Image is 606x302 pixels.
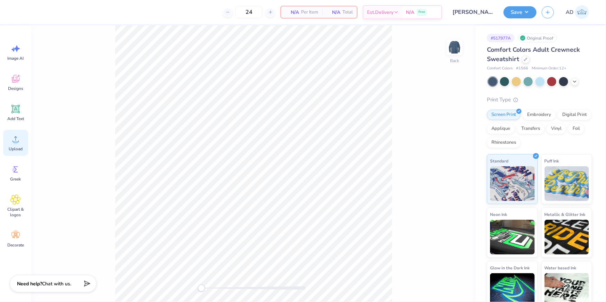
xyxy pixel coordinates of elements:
[490,220,535,254] img: Neon Ink
[326,9,340,16] span: N/A
[545,220,589,254] img: Metallic & Glitter Ink
[487,110,521,120] div: Screen Print
[547,124,566,134] div: Vinyl
[448,40,462,54] img: Back
[490,166,535,201] img: Standard
[490,157,508,165] span: Standard
[17,280,42,287] strong: Need help?
[7,242,24,248] span: Decorate
[8,56,24,61] span: Image AI
[342,9,353,16] span: Total
[235,6,263,18] input: – –
[532,66,566,72] span: Minimum Order: 12 +
[7,116,24,121] span: Add Text
[563,5,592,19] a: AD
[198,285,205,292] div: Accessibility label
[42,280,71,287] span: Chat with us.
[523,110,556,120] div: Embroidery
[575,5,589,19] img: Aldro Dalugdog
[517,124,545,134] div: Transfers
[558,110,591,120] div: Digital Print
[10,176,21,182] span: Greek
[545,157,559,165] span: Puff Ink
[545,211,586,218] span: Metallic & Glitter Ink
[367,9,393,16] span: Est. Delivery
[545,264,576,271] span: Water based Ink
[4,207,27,218] span: Clipart & logos
[450,58,459,64] div: Back
[490,264,530,271] span: Glow in the Dark Ink
[487,96,592,104] div: Print Type
[545,166,589,201] img: Puff Ink
[406,9,414,16] span: N/A
[8,86,23,91] span: Designs
[490,211,507,218] span: Neon Ink
[487,137,521,148] div: Rhinestones
[516,66,528,72] span: # 1566
[301,9,318,16] span: Per Item
[418,10,425,15] span: Free
[9,146,23,152] span: Upload
[568,124,584,134] div: Foil
[518,34,557,42] div: Original Proof
[447,5,498,19] input: Untitled Design
[566,8,573,16] span: AD
[504,6,537,18] button: Save
[285,9,299,16] span: N/A
[487,66,513,72] span: Comfort Colors
[487,45,580,63] span: Comfort Colors Adult Crewneck Sweatshirt
[487,124,515,134] div: Applique
[487,34,515,42] div: # 517977A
